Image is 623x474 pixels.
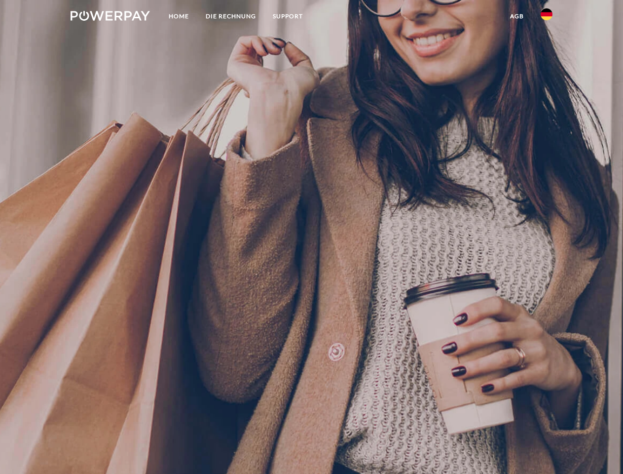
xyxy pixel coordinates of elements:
[197,7,264,25] a: DIE RECHNUNG
[502,7,532,25] a: agb
[71,11,150,21] img: logo-powerpay-white.svg
[264,7,311,25] a: SUPPORT
[541,8,552,20] img: de
[160,7,197,25] a: Home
